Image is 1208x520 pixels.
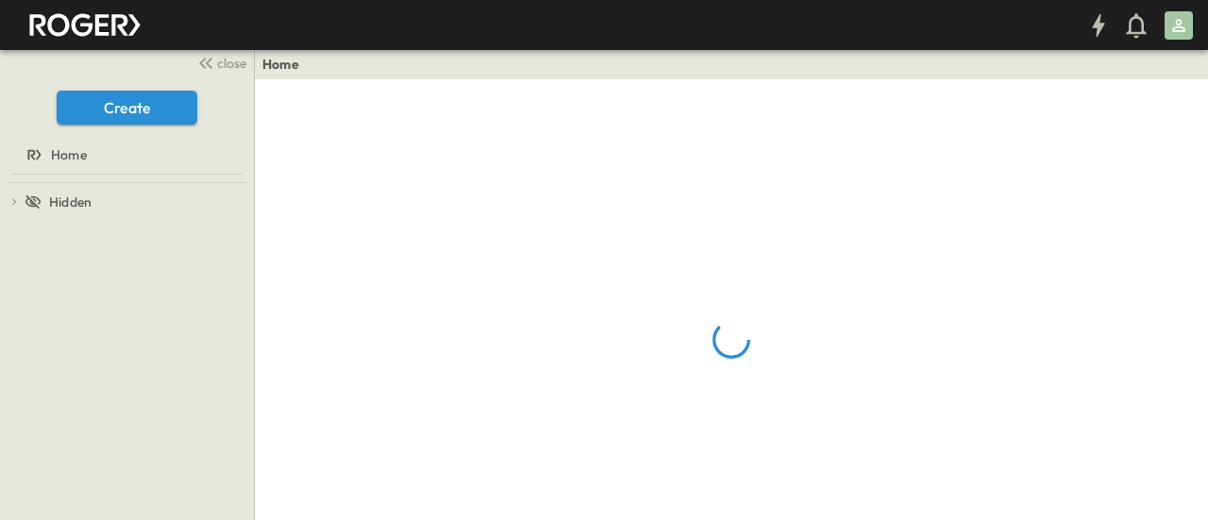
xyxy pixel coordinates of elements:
span: close [217,54,246,73]
button: Create [57,91,197,125]
button: close [190,49,250,75]
a: Home [262,55,299,74]
span: Home [51,145,87,164]
nav: breadcrumbs [262,55,310,74]
a: Home [4,142,246,168]
span: Hidden [49,193,92,211]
